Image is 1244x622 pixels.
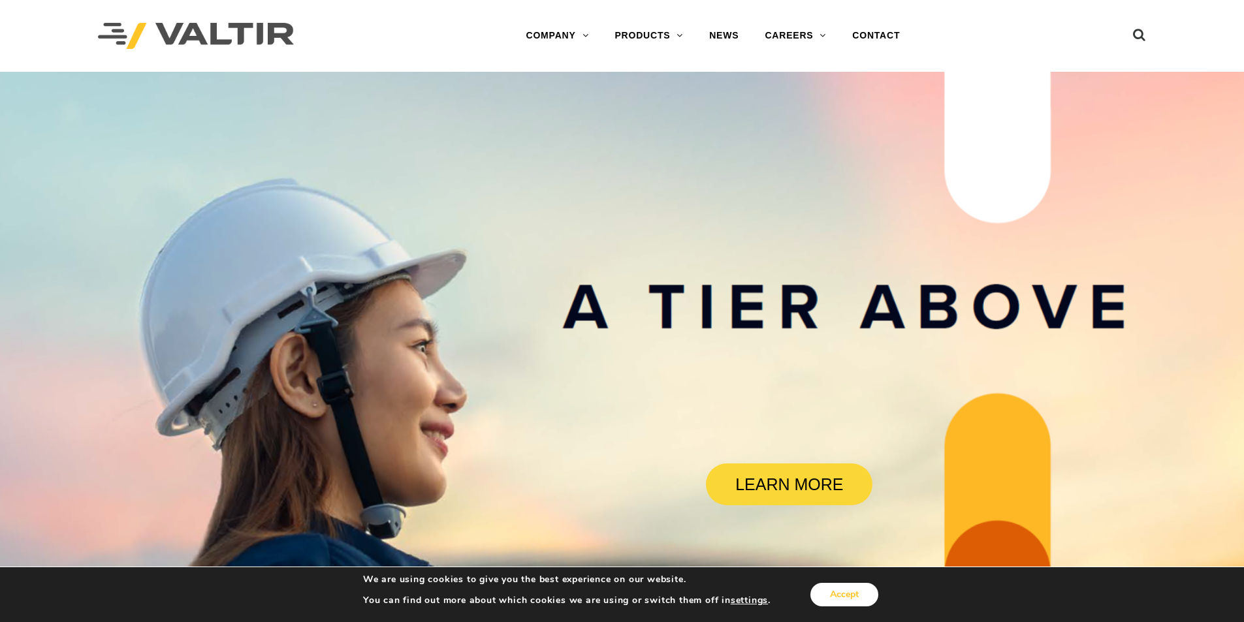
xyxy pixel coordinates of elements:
img: Valtir [98,23,294,50]
a: LEARN MORE [706,463,872,505]
p: You can find out more about which cookies we are using or switch them off in . [363,595,771,606]
a: CAREERS [752,23,839,49]
p: We are using cookies to give you the best experience on our website. [363,574,771,585]
a: PRODUCTS [601,23,696,49]
a: NEWS [696,23,752,49]
a: COMPANY [513,23,601,49]
a: CONTACT [839,23,913,49]
button: settings [731,595,768,606]
button: Accept [810,583,878,606]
